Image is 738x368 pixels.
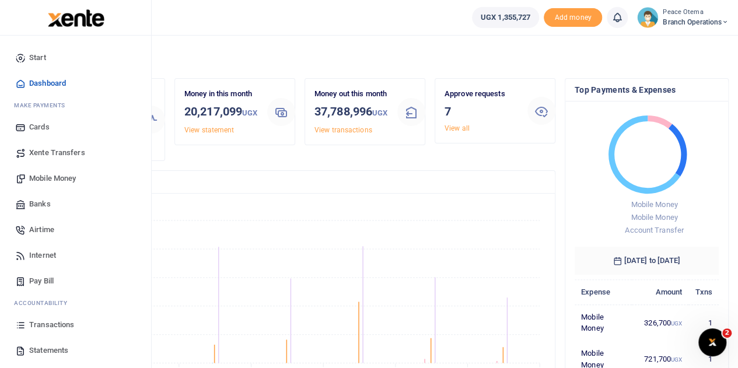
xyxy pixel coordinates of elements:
span: Pay Bill [29,275,54,287]
h4: Top Payments & Expenses [575,83,719,96]
th: Amount [632,279,689,304]
a: Airtime [9,217,142,243]
small: Peace Otema [663,8,729,17]
span: Start [29,52,46,64]
span: Banks [29,198,51,210]
span: Mobile Money [631,213,677,222]
span: UGX 1,355,727 [481,12,530,23]
th: Txns [688,279,719,304]
a: Internet [9,243,142,268]
a: Add money [544,12,602,21]
h3: 20,217,099 [184,103,258,122]
a: Dashboard [9,71,142,96]
li: Wallet ballance [467,7,544,28]
a: Cards [9,114,142,140]
small: UGX [671,356,682,363]
a: Statements [9,338,142,363]
a: profile-user Peace Otema Branch Operations [637,7,729,28]
h4: Transactions Overview [54,176,545,188]
img: logo-large [48,9,104,27]
a: Transactions [9,312,142,338]
span: Add money [544,8,602,27]
img: profile-user [637,7,658,28]
p: Approve requests [445,88,518,100]
span: Dashboard [29,78,66,89]
h6: [DATE] to [DATE] [575,247,719,275]
a: Start [9,45,142,71]
span: ake Payments [20,101,65,110]
span: Branch Operations [663,17,729,27]
span: Mobile Money [29,173,76,184]
a: UGX 1,355,727 [472,7,539,28]
th: Expense [575,279,632,304]
p: Money in this month [184,88,258,100]
li: M [9,96,142,114]
span: Xente Transfers [29,147,85,159]
li: Toup your wallet [544,8,602,27]
h3: 37,788,996 [314,103,388,122]
span: Statements [29,345,68,356]
li: Ac [9,294,142,312]
h3: 7 [445,103,518,120]
p: Money out this month [314,88,388,100]
small: UGX [242,108,257,117]
td: 326,700 [632,304,689,341]
span: Airtime [29,224,54,236]
a: Banks [9,191,142,217]
span: Account Transfer [625,226,684,234]
a: Pay Bill [9,268,142,294]
a: logo-small logo-large logo-large [47,13,104,22]
iframe: Intercom live chat [698,328,726,356]
a: View all [445,124,470,132]
h4: Hello Peace [44,50,729,63]
a: View statement [184,126,234,134]
span: Mobile Money [631,200,677,209]
a: View transactions [314,126,372,134]
span: Internet [29,250,56,261]
a: Xente Transfers [9,140,142,166]
small: UGX [671,320,682,327]
a: Mobile Money [9,166,142,191]
span: countability [23,299,67,307]
span: Cards [29,121,50,133]
span: Transactions [29,319,74,331]
span: 2 [722,328,732,338]
td: Mobile Money [575,304,632,341]
td: 1 [688,304,719,341]
small: UGX [372,108,387,117]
